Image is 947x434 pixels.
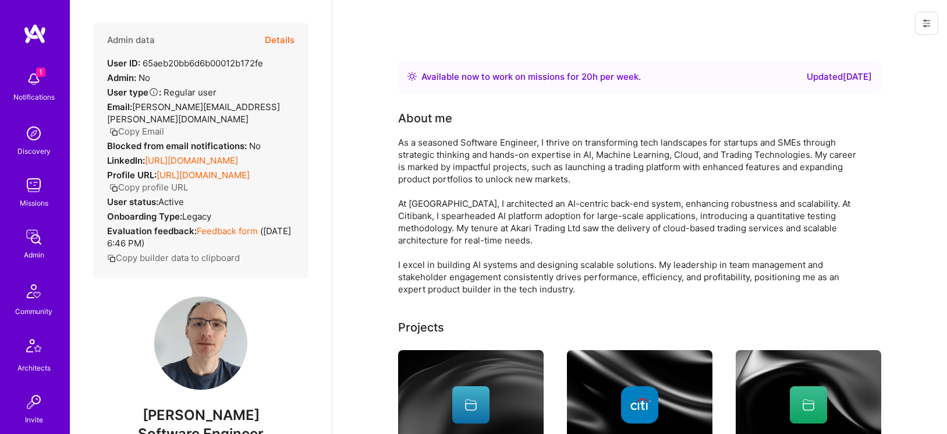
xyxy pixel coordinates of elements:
strong: Blocked from email notifications: [107,140,249,151]
div: No [107,140,261,152]
img: Availability [407,72,417,81]
img: User Avatar [154,297,247,390]
strong: User type : [107,87,161,98]
strong: LinkedIn: [107,155,145,166]
button: Details [265,23,295,57]
div: Regular user [107,86,217,98]
img: logo [23,23,47,44]
strong: Profile URL: [107,170,157,181]
div: Notifications [13,91,55,103]
img: admin teamwork [22,225,45,249]
strong: Email: [107,101,132,112]
i: Help [148,87,159,97]
img: teamwork [22,174,45,197]
i: icon Copy [107,254,116,263]
span: 20 [581,71,593,82]
h4: Admin data [107,35,155,45]
strong: Onboarding Type: [107,211,182,222]
div: Invite [25,414,43,426]
img: Invite [22,390,45,414]
div: Admin [24,249,44,261]
div: Architects [17,362,51,374]
a: [URL][DOMAIN_NAME] [157,170,250,181]
div: ( [DATE] 6:46 PM ) [107,225,295,249]
span: 1 [36,68,45,77]
div: As a seasoned Software Engineer, I thrive on transforming tech landscapes for startups and SMEs t... [398,136,864,295]
strong: User status: [107,196,158,207]
span: [PERSON_NAME] [93,407,308,424]
div: No [107,72,150,84]
div: Available now to work on missions for h per week . [421,70,641,84]
i: icon Copy [109,128,118,136]
img: Company logo [621,386,658,424]
a: [URL][DOMAIN_NAME] [145,155,238,166]
img: Architects [20,334,48,362]
div: Discovery [17,145,51,157]
span: Active [158,196,184,207]
span: [PERSON_NAME][EMAIL_ADDRESS][PERSON_NAME][DOMAIN_NAME] [107,101,280,125]
button: Copy profile URL [109,181,188,193]
img: discovery [22,122,45,145]
a: Feedback form [197,225,258,237]
button: Copy builder data to clipboard [107,252,240,264]
div: Updated [DATE] [807,70,872,84]
strong: User ID: [107,58,140,69]
span: legacy [182,211,211,222]
img: Community [20,277,48,305]
div: Projects [398,319,444,336]
div: Community [15,305,52,317]
div: About me [398,110,452,127]
div: Missions [20,197,48,209]
strong: Admin: [107,72,136,83]
strong: Evaluation feedback: [107,225,197,237]
i: icon Copy [109,184,118,192]
img: bell [22,68,45,91]
div: 65aeb20bb6d6b00012b172fe [107,57,263,69]
button: Copy Email [109,125,164,137]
